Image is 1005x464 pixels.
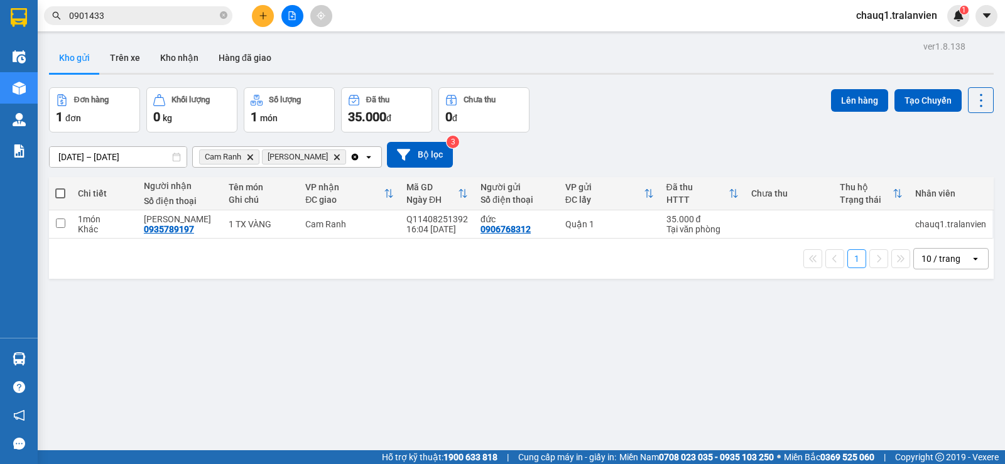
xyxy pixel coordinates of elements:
[452,113,457,123] span: đ
[100,43,150,73] button: Trên xe
[144,224,194,234] div: 0935789197
[65,113,81,123] span: đơn
[350,152,360,162] svg: Clear all
[960,6,969,14] sup: 1
[438,87,530,132] button: Chưa thu0đ
[507,450,509,464] span: |
[666,182,729,192] div: Đã thu
[150,43,209,73] button: Kho nhận
[666,214,739,224] div: 35.000 đ
[56,109,63,124] span: 1
[78,224,131,234] div: Khác
[565,182,644,192] div: VP gửi
[445,109,452,124] span: 0
[49,87,140,132] button: Đơn hàng1đơn
[481,214,553,224] div: đức
[565,195,644,205] div: ĐC lấy
[209,43,281,73] button: Hàng đã giao
[333,153,340,161] svg: Delete
[49,43,100,73] button: Kho gửi
[144,181,216,191] div: Người nhận
[884,450,886,464] span: |
[252,5,274,27] button: plus
[78,188,131,198] div: Chi tiết
[382,450,497,464] span: Hỗ trợ kỹ thuật:
[834,177,909,210] th: Toggle SortBy
[846,8,947,23] span: chauq1.tralanvien
[840,182,893,192] div: Thu hộ
[386,113,391,123] span: đ
[305,195,384,205] div: ĐC giao
[171,95,210,104] div: Khối lượng
[660,177,745,210] th: Toggle SortBy
[13,82,26,95] img: warehouse-icon
[447,136,459,148] sup: 3
[13,144,26,158] img: solution-icon
[310,5,332,27] button: aim
[777,455,781,460] span: ⚪️
[784,450,874,464] span: Miền Bắc
[299,177,400,210] th: Toggle SortBy
[13,381,25,393] span: question-circle
[268,152,328,162] span: Phan Rang
[220,11,227,19] span: close-circle
[406,195,458,205] div: Ngày ĐH
[481,195,553,205] div: Số điện thoại
[144,196,216,206] div: Số điện thoại
[348,109,386,124] span: 35.000
[820,452,874,462] strong: 0369 525 060
[13,438,25,450] span: message
[666,195,729,205] div: HTTT
[915,188,986,198] div: Nhân viên
[518,450,616,464] span: Cung cấp máy in - giấy in:
[847,249,866,268] button: 1
[565,219,654,229] div: Quận 1
[260,113,278,123] span: món
[229,219,293,229] div: 1 TX VÀNG
[11,8,27,27] img: logo-vxr
[481,224,531,234] div: 0906768312
[915,219,986,229] div: chauq1.tralanvien
[144,214,216,224] div: DUY DUY
[246,153,254,161] svg: Delete
[400,177,474,210] th: Toggle SortBy
[229,195,293,205] div: Ghi chú
[251,109,258,124] span: 1
[962,6,966,14] span: 1
[13,50,26,63] img: warehouse-icon
[13,113,26,126] img: warehouse-icon
[305,219,394,229] div: Cam Ranh
[349,151,350,163] input: Selected Cam Ranh, Phan Rang .
[366,95,389,104] div: Đã thu
[50,147,187,167] input: Select a date range.
[305,182,384,192] div: VP nhận
[146,87,237,132] button: Khối lượng0kg
[619,450,774,464] span: Miền Nam
[317,11,325,20] span: aim
[262,149,346,165] span: Phan Rang , close by backspace
[74,95,109,104] div: Đơn hàng
[229,182,293,192] div: Tên món
[387,142,453,168] button: Bộ lọc
[831,89,888,112] button: Lên hàng
[970,254,981,264] svg: open
[288,11,296,20] span: file-add
[69,9,217,23] input: Tìm tên, số ĐT hoặc mã đơn
[666,224,739,234] div: Tại văn phòng
[464,95,496,104] div: Chưa thu
[921,252,960,265] div: 10 / trang
[975,5,997,27] button: caret-down
[244,87,335,132] button: Số lượng1món
[751,188,827,198] div: Chưa thu
[443,452,497,462] strong: 1900 633 818
[52,11,61,20] span: search
[205,152,241,162] span: Cam Ranh
[481,182,553,192] div: Người gửi
[259,11,268,20] span: plus
[281,5,303,27] button: file-add
[935,453,944,461] span: copyright
[923,40,965,53] div: ver 1.8.138
[13,409,25,421] span: notification
[981,10,992,21] span: caret-down
[269,95,301,104] div: Số lượng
